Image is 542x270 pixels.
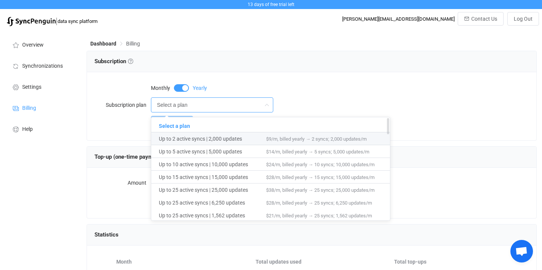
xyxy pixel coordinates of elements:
span: Up to 25 active syncs | 6,250 updates [159,196,266,209]
label: Subscription plan [94,97,151,112]
span: Top-up (one-time payment) [94,153,170,160]
span: Up to 2 active syncs | 2,000 updates [159,132,266,145]
span: Billing [126,41,140,47]
div: Total top-ups [390,258,529,266]
div: Breadcrumb [90,41,140,46]
a: Billing [4,97,79,118]
div: Total updates used [252,258,390,266]
img: syncpenguin.svg [7,17,56,26]
div: Month [113,258,252,266]
span: data sync platform [58,18,97,24]
span: 13 days of free trial left [248,2,294,7]
span: $21/m, billed yearly → 25 syncs; 1,562 updates/m [266,213,372,218]
span: $24/m, billed yearly → 10 syncs; 10,000 updates/m [266,162,375,167]
span: Billing [22,105,36,111]
a: |data sync platform [7,16,97,26]
button: Log Out [507,12,539,26]
span: Help [22,126,33,132]
span: Select a plan [159,120,266,132]
button: Purchase [151,116,193,129]
input: Select a plan [151,97,273,112]
span: Monthly [151,85,170,91]
span: $28/m, billed yearly → 25 syncs; 6,250 updates/m [266,200,372,206]
span: $9/m, billed yearly → 2 syncs; 2,000 updates/m [266,136,367,142]
span: Statistics [94,231,119,238]
span: Up to 5 active syncs | 5,000 updates [159,145,266,158]
span: Subscription [94,58,133,65]
span: Log Out [514,16,533,22]
span: Overview [22,42,44,48]
a: Synchronizations [4,55,79,76]
span: $28/m, billed yearly → 15 syncs; 15,000 updates/m [266,174,375,180]
span: Up to 10 active syncs | 10,000 updates [159,158,266,171]
span: | [56,16,58,26]
span: Dashboard [90,41,116,47]
span: Contact Us [471,16,497,22]
span: Up to 15 active syncs | 15,000 updates [159,171,266,184]
span: Settings [22,84,41,90]
a: Help [4,118,79,139]
div: [PERSON_NAME][EMAIL_ADDRESS][DOMAIN_NAME] [342,16,455,22]
a: Settings [4,76,79,97]
span: Synchronizations [22,63,63,69]
span: Yearly [193,85,207,91]
span: $14/m, billed yearly → 5 syncs; 5,000 updates/m [266,149,369,155]
span: Up to 25 active syncs | 1,562 updates [159,209,266,222]
button: Contact Us [458,12,504,26]
a: Overview [4,34,79,55]
span: $38/m, billed yearly → 25 syncs; 25,000 updates/m [266,187,375,193]
label: Amount [94,175,151,190]
span: Up to 25 active syncs | 25,000 updates [159,184,266,196]
div: Open chat [510,240,533,262]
